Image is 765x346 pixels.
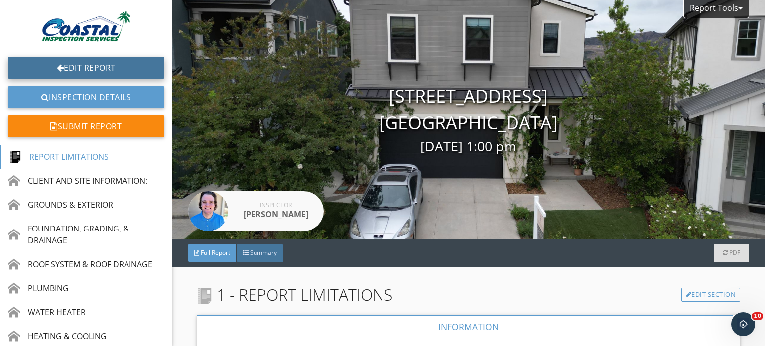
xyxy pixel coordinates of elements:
[731,312,755,336] iframe: Intercom live chat
[8,199,113,211] div: GROUNDS & EXTERIOR
[172,136,765,157] div: [DATE] 1:00 pm
[38,8,134,45] img: CoastalInsD04bR02bP01ZL.jpg
[8,306,86,318] div: WATER HEATER
[8,282,69,294] div: PLUMBING
[8,330,107,342] div: HEATING & COOLING
[201,248,230,257] span: Full Report
[8,223,164,246] div: FOUNDATION, GRADING, & DRAINAGE
[8,115,164,137] div: Submit Report
[236,208,316,220] div: [PERSON_NAME]
[236,202,316,208] div: Inspector
[8,86,164,108] a: Inspection Details
[681,288,741,302] a: Edit Section
[197,283,392,307] span: 1 - REPORT LIMITATIONS
[188,191,228,231] img: kyle_parks_headhshot.jpg
[729,248,740,257] span: PDF
[752,312,763,320] span: 10
[8,258,152,270] div: ROOF SYSTEM & ROOF DRAINAGE
[250,248,277,257] span: Summary
[8,57,164,79] a: Edit Report
[8,175,147,187] div: CLIENT AND SITE INFORMATION:
[9,151,109,163] div: REPORT LIMITATIONS
[188,191,324,231] a: Inspector [PERSON_NAME]
[172,83,765,157] div: [STREET_ADDRESS] [GEOGRAPHIC_DATA]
